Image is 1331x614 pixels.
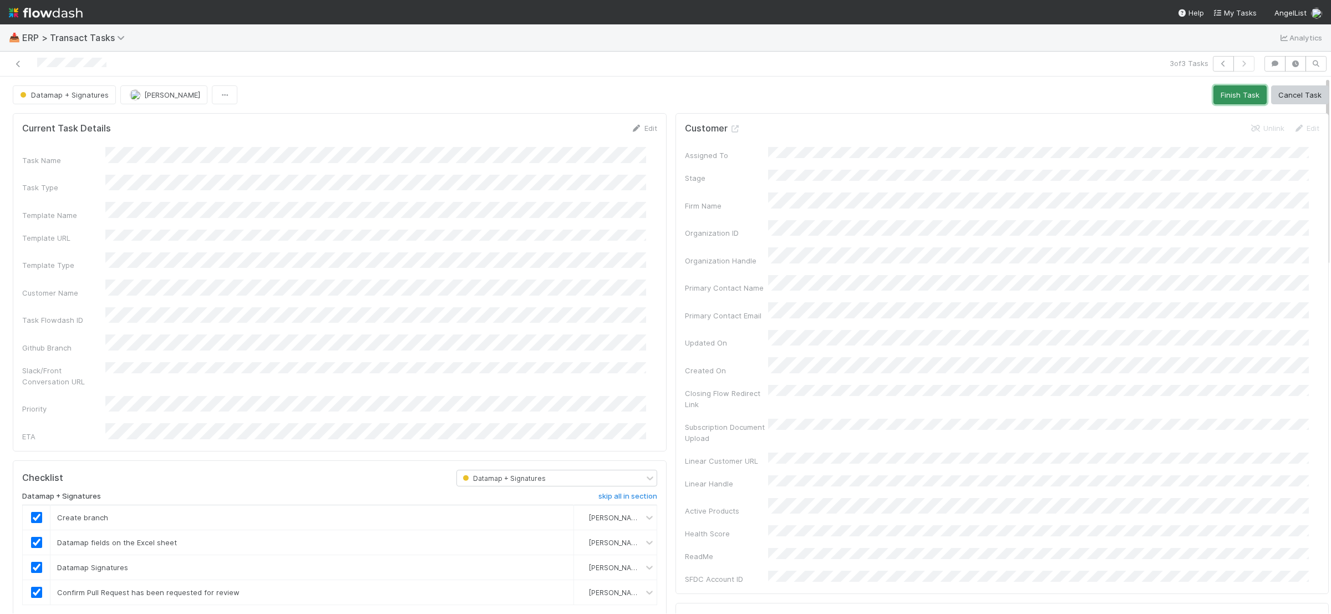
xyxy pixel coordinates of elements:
div: Template Name [22,210,105,221]
button: Finish Task [1213,85,1267,104]
span: Create branch [57,513,108,522]
span: Datamap fields on the Excel sheet [57,538,177,547]
div: Customer Name [22,287,105,298]
h5: Checklist [22,473,63,484]
div: ReadMe [685,551,768,562]
span: 📥 [9,33,20,42]
span: [PERSON_NAME] [589,514,643,522]
div: Linear Customer URL [685,455,768,466]
div: Priority [22,403,105,414]
img: avatar_f5fedbe2-3a45-46b0-b9bb-d3935edf1c24.png [1311,8,1322,19]
span: Datamap + Signatures [460,474,546,482]
div: Linear Handle [685,478,768,489]
div: Assigned To [685,150,768,161]
div: Primary Contact Name [685,282,768,293]
img: logo-inverted-e16ddd16eac7371096b0.svg [9,3,83,22]
div: Organization ID [685,227,768,239]
span: [PERSON_NAME] [144,90,200,99]
div: Github Branch [22,342,105,353]
span: My Tasks [1213,8,1257,17]
div: ETA [22,431,105,442]
span: [PERSON_NAME] [589,539,643,547]
a: Edit [1293,124,1319,133]
div: Health Score [685,528,768,539]
button: Datamap + Signatures [13,85,116,104]
div: Subscription Document Upload [685,422,768,444]
span: 3 of 3 Tasks [1170,58,1208,69]
div: Stage [685,172,768,184]
h6: skip all in section [598,492,657,501]
span: Datamap Signatures [57,563,128,572]
div: Organization Handle [685,255,768,266]
div: Task Name [22,155,105,166]
span: AngelList [1274,8,1307,17]
div: Task Flowdash ID [22,314,105,326]
div: Closing Flow Redirect Link [685,388,768,410]
div: Task Type [22,182,105,193]
span: ERP > Transact Tasks [22,32,130,43]
div: Created On [685,365,768,376]
h5: Current Task Details [22,123,111,134]
div: Primary Contact Email [685,310,768,321]
div: Help [1177,7,1204,18]
span: [PERSON_NAME] [589,564,643,572]
a: Edit [631,124,657,133]
span: Confirm Pull Request has been requested for review [57,588,240,597]
img: avatar_f5fedbe2-3a45-46b0-b9bb-d3935edf1c24.png [578,563,587,572]
img: avatar_f5fedbe2-3a45-46b0-b9bb-d3935edf1c24.png [578,538,587,547]
h5: Customer [685,123,741,134]
img: avatar_f5fedbe2-3a45-46b0-b9bb-d3935edf1c24.png [578,588,587,597]
a: Unlink [1250,124,1284,133]
div: Updated On [685,337,768,348]
span: [PERSON_NAME] [589,588,643,597]
div: Template URL [22,232,105,243]
div: Template Type [22,260,105,271]
div: Firm Name [685,200,768,211]
button: [PERSON_NAME] [120,85,207,104]
a: skip all in section [598,492,657,505]
a: Analytics [1278,31,1322,44]
div: Active Products [685,505,768,516]
div: Slack/Front Conversation URL [22,365,105,387]
button: Cancel Task [1271,85,1329,104]
div: SFDC Account ID [685,574,768,585]
img: avatar_f5fedbe2-3a45-46b0-b9bb-d3935edf1c24.png [578,513,587,522]
img: avatar_f5fedbe2-3a45-46b0-b9bb-d3935edf1c24.png [130,89,141,100]
h6: Datamap + Signatures [22,492,101,501]
a: My Tasks [1213,7,1257,18]
span: Datamap + Signatures [18,90,109,99]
